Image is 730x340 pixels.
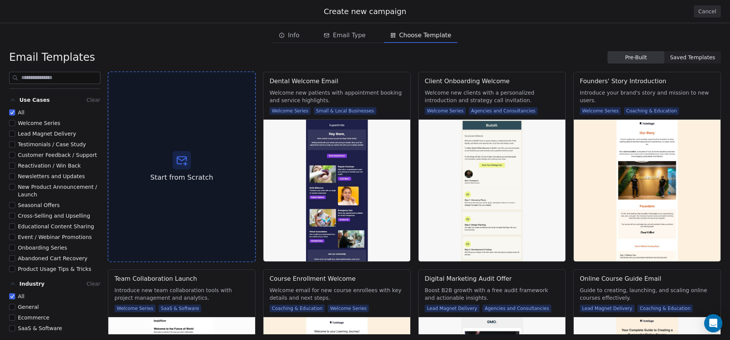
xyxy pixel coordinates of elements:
[670,54,715,62] span: Saved Templates
[9,244,15,251] button: Onboarding Series
[86,95,100,104] button: Clear
[328,305,369,312] span: Welcome Series
[9,6,721,17] div: Create new campaign
[9,201,15,209] button: Seasonal Offers
[9,172,15,180] button: Newsletters and Updates
[580,77,666,86] div: Founders' Story Introduction
[333,31,365,40] span: Email Type
[114,286,249,302] span: Introduce new team collaboration tools with project management and analytics.
[270,274,355,283] div: Course Enrollment Welcome
[9,212,15,220] button: Cross-Selling and Upselling
[18,184,97,198] span: New Product Announcement / Launch
[18,131,76,137] span: Lead Magnet Delivery
[314,107,376,115] span: Small & Local Businesses
[86,279,100,288] button: Clear
[425,305,479,312] span: Lead Magnet Delivery
[9,223,15,230] button: Educational Content Sharing
[270,89,404,104] span: Welcome new patients with appointment booking and service highlights.
[580,89,714,104] span: Introduce your brand's story and mission to new users.
[580,274,661,283] div: Online Course Guide Email
[18,245,67,251] span: Onboarding Series
[270,77,338,86] div: Dental Welcome Email
[638,305,693,312] span: Coaching & Education
[18,120,60,126] span: Welcome Series
[399,31,451,40] span: Choose Template
[9,151,15,159] button: Customer Feedback / Support
[9,255,15,262] button: Abandoned Cart Recovery
[694,5,721,17] button: Cancel
[425,107,466,115] span: Welcome Series
[9,183,15,191] button: New Product Announcement / Launch
[425,77,509,86] div: Client Onboarding Welcome
[270,286,404,302] span: Welcome email for new course enrollees with key details and next steps.
[270,107,311,115] span: Welcome Series
[9,303,15,311] button: General
[19,280,44,288] span: Industry
[9,141,15,148] button: Testimonials / Case Study
[704,314,722,332] div: Open Intercom Messenger
[18,223,94,229] span: Educational Content Sharing
[425,286,559,302] span: Boost B2B growth with a free audit framework and actionable insights.
[9,293,15,300] button: All
[18,109,24,115] span: All
[288,31,299,40] span: Info
[9,233,15,241] button: Event / Webinar Promotions
[425,274,512,283] div: Digital Marketing Audit Offer
[9,119,15,127] button: Welcome Series
[425,89,559,104] span: Welcome new clients with a personalized introduction and strategy call invitation.
[9,265,15,273] button: Product Usage Tips & Tricks
[114,305,156,312] span: Welcome Series
[18,315,49,321] span: Ecommerce
[9,162,15,169] button: Reactivation / Win Back
[469,107,538,115] span: Agencies and Consultancies
[580,107,621,115] span: Welcome Series
[18,202,60,208] span: Seasonal Offers
[18,213,90,219] span: Cross-Selling and Upselling
[580,286,714,302] span: Guide to creating, launching, and scaling online courses effectively.
[9,324,15,332] button: SaaS & Software
[9,93,100,109] button: Use CasesClear
[18,152,97,158] span: Customer Feedback / Support
[9,277,100,293] button: IndustryClear
[9,51,95,64] span: Email Templates
[86,281,100,287] span: Clear
[9,109,15,116] button: All
[18,234,92,240] span: Event / Webinar Promotions
[150,172,213,182] span: Start from Scratch
[580,305,635,312] span: Lead Magnet Delivery
[18,141,86,147] span: Testimonials / Case Study
[18,304,39,310] span: General
[9,314,15,321] button: Ecommerce
[86,97,100,103] span: Clear
[159,305,201,312] span: SaaS & Software
[273,28,457,43] div: email creation steps
[18,163,81,169] span: Reactivation / Win Back
[18,293,24,299] span: All
[114,274,197,283] div: Team Collaboration Launch
[482,305,551,312] span: Agencies and Consultancies
[18,255,87,261] span: Abandoned Cart Recovery
[19,96,50,104] span: Use Cases
[18,325,62,331] span: SaaS & Software
[18,266,91,272] span: Product Usage Tips & Tricks
[624,107,679,115] span: Coaching & Education
[9,130,15,138] button: Lead Magnet Delivery
[270,305,325,312] span: Coaching & Education
[9,109,100,273] div: Use CasesClear
[18,173,85,179] span: Newsletters and Updates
